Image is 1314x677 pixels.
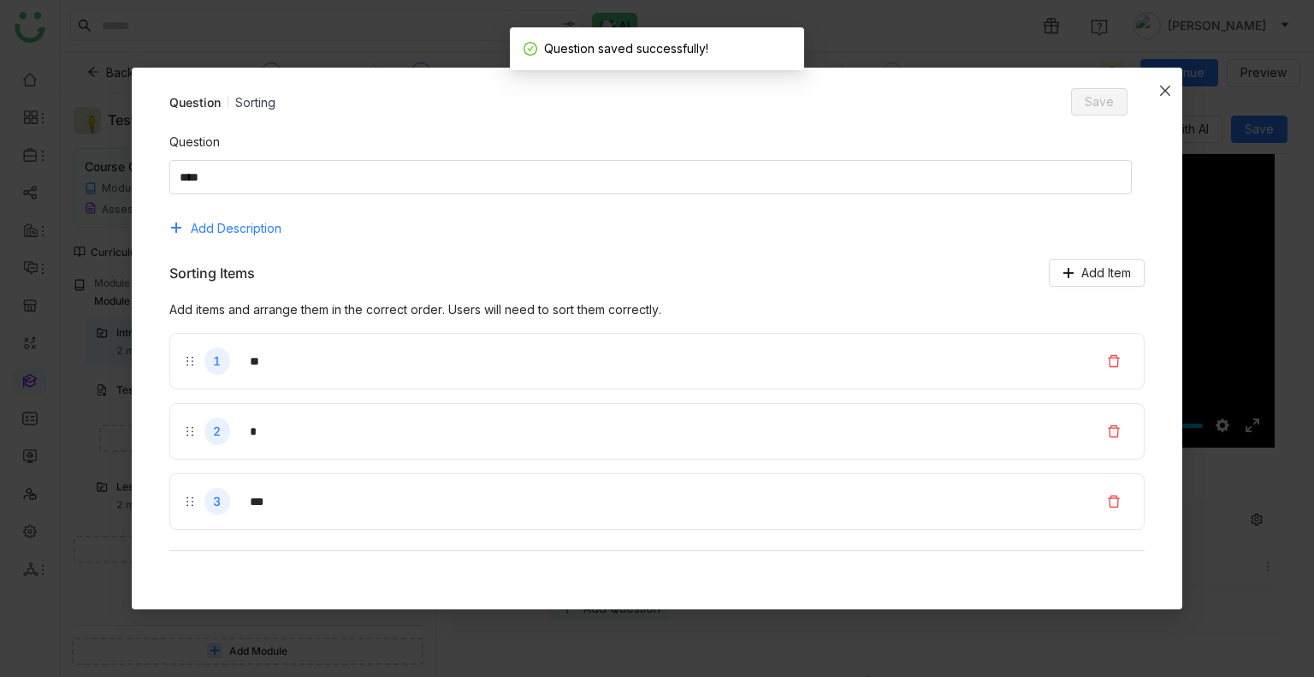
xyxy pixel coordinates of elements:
[544,41,708,56] span: Question saved successfully!
[204,347,230,375] div: 1
[1049,259,1145,287] button: Add Item
[204,418,230,445] div: 2
[169,133,1145,160] div: Question
[169,572,221,593] div: Preview
[169,215,295,242] button: Add Description
[191,219,281,238] span: Add Description
[204,488,230,515] div: 3
[169,93,221,111] div: Question
[1148,68,1182,114] button: Close
[169,263,255,284] div: Sorting Items
[1081,264,1131,282] span: Add Item
[235,93,275,111] div: Sorting
[169,300,1145,319] div: Add items and arrange them in the correct order. Users will need to sort them correctly.
[1071,88,1128,116] button: Save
